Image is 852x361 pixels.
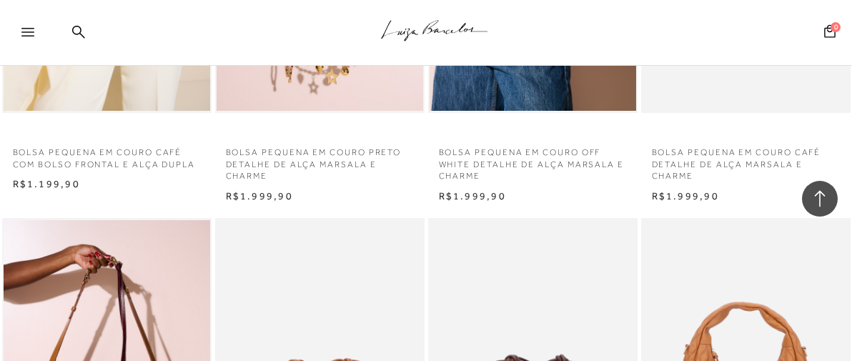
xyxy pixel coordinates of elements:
[831,22,841,32] span: 0
[641,138,851,182] a: BOLSA PEQUENA EM COURO CAFÉ DETALHE DE ALÇA MARSALA E CHARME
[652,190,719,202] span: R$1.999,90
[13,178,80,189] span: R$1.199,90
[226,190,293,202] span: R$1.999,90
[820,24,840,43] button: 0
[428,138,638,182] a: BOLSA PEQUENA EM COURO OFF WHITE DETALHE DE ALÇA MARSALA E CHARME
[2,138,212,171] a: BOLSA PEQUENA EM COURO CAFÉ COM BOLSO FRONTAL E ALÇA DUPLA
[215,138,425,182] a: BOLSA PEQUENA EM COURO PRETO DETALHE DE ALÇA MARSALA E CHARME
[439,190,506,202] span: R$1.999,90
